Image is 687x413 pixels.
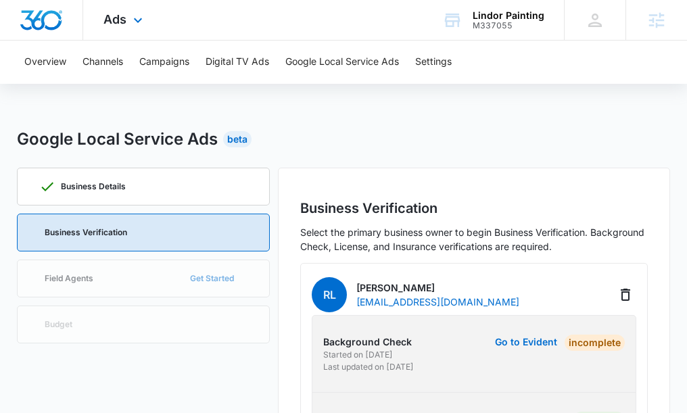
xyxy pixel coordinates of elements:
[22,22,32,32] img: logo_orange.svg
[473,10,544,21] div: account name
[35,35,149,46] div: Domain: [DOMAIN_NAME]
[285,41,399,84] button: Google Local Service Ads
[495,337,557,347] button: Go to Evident
[139,41,189,84] button: Campaigns
[356,295,519,309] p: [EMAIL_ADDRESS][DOMAIN_NAME]
[37,78,47,89] img: tab_domain_overview_orange.svg
[17,168,270,205] a: Business Details
[323,349,470,361] p: Started on [DATE]
[17,127,218,151] h2: Google Local Service Ads
[82,41,123,84] button: Channels
[356,281,519,295] p: [PERSON_NAME]
[206,41,269,84] button: Digital TV Ads
[103,12,126,26] span: Ads
[300,198,647,218] h2: Business Verification
[38,22,66,32] div: v 4.0.25
[615,284,636,306] button: Delete
[24,41,66,84] button: Overview
[323,335,470,349] p: Background Check
[61,183,126,191] p: Business Details
[22,35,32,46] img: website_grey.svg
[45,228,127,237] p: Business Verification
[312,277,347,312] span: RL
[51,80,121,89] div: Domain Overview
[415,41,452,84] button: Settings
[135,78,145,89] img: tab_keywords_by_traffic_grey.svg
[223,131,252,147] div: Beta
[565,335,625,351] div: Incomplete
[17,214,270,251] a: Business Verification
[300,225,647,253] p: Select the primary business owner to begin Business Verification. Background Check, License, and ...
[323,361,470,373] p: Last updated on [DATE]
[149,80,228,89] div: Keywords by Traffic
[473,21,544,30] div: account id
